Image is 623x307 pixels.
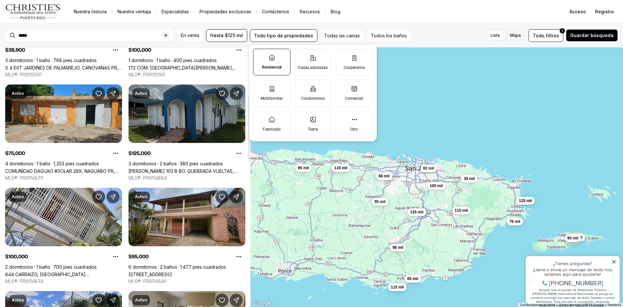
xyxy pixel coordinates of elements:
[194,7,256,16] a: Propiedades exclusivas
[106,190,119,203] button: Compartir propiedad
[215,190,228,203] button: Guardar Propiedad: 5 CALLE
[350,127,358,132] font: Otro
[254,33,313,38] font: Todo tipo de propiedades
[232,44,245,57] button: Opciones de propiedad
[92,294,105,307] button: Guardar Propiedad: H-155 BUENA VISTA, BARRIO TOITA, SECTOR LA HERRADURA
[109,147,122,160] button: Opciones de propiedad
[12,194,24,199] font: Activo
[261,96,283,101] font: Multifamiliar
[135,194,147,199] font: Activo
[74,9,107,14] font: Nuestra historia
[106,294,119,307] button: Compartir propiedad
[128,65,245,70] a: 172 COM. SANTA MARÍA, VIEQUES PR, 00765
[546,33,559,38] font: filtros
[135,298,147,302] font: Activo
[345,96,363,101] font: Comercial
[344,65,365,70] font: Cooperativa
[92,190,105,203] button: Guardar Propiedad: 844 CARRAIZO
[230,190,243,203] button: Compartir propiedad
[325,7,346,16] a: Blog
[92,87,105,100] button: Guardar Propiedad: COMUNIDAD DAGUAO #SOLAR 289
[566,5,590,18] button: Acceso
[112,7,156,16] a: Nuestra ventaja
[232,250,245,263] button: Opciones de propiedad
[5,168,122,174] a: COMUNIDAD DAGUAO #SOLAR 289, NAGUABO PR, 00718
[562,29,563,33] font: 1
[324,33,360,38] font: Todas las camas
[510,33,521,38] font: Mapa
[452,207,470,214] button: 115 mil
[566,29,618,42] button: Guardar búsqueda
[565,234,581,242] button: 90 mil
[371,33,407,38] font: Todos los baños
[295,164,311,172] button: 95 mil
[320,29,364,42] button: Todas las camas
[215,294,228,307] button: Guardar Propiedad: 592 Calle 13 COM. SAN JOSE II
[128,168,245,174] a: Luis M Cintrón 103 B BO. QUEBRADA VUELTAS, FAJARDO PR, 00738
[232,147,245,160] button: Opciones de propiedad
[410,210,423,214] font: 125 mil
[519,198,532,203] font: 125 mil
[262,9,289,14] font: Contáctenos
[372,198,388,206] button: 55 mil
[12,298,24,302] font: Activo
[332,164,350,172] button: 119 mil
[567,236,578,240] font: 90 mil
[300,9,320,14] font: Recursos
[367,29,411,42] button: Todos los baños
[392,245,403,250] font: 98 mil
[407,276,418,281] font: 85 mil
[570,32,614,38] font: Guardar búsqueda
[509,219,520,224] font: 75 mil
[106,87,119,100] button: Compartir propiedad
[430,184,443,188] font: 100 mil
[529,29,563,42] button: Todofiltros1
[301,96,325,101] font: Condominios
[390,244,406,251] button: 98 mil
[507,218,523,225] button: 75 mil
[200,9,251,14] font: Propiedades exclusivas
[5,272,122,277] a: 844 CARRAIZO, SAN JUAN PR, 00926
[455,208,468,213] font: 115 mil
[8,41,92,61] font: Acepto que el equipo de Relaciones Públicas [PERSON_NAME] International Real Estate se ponga en c...
[162,29,174,42] button: Borrar entrada de búsqueda
[405,275,421,283] button: 85 mil
[379,174,390,178] font: 66 mil
[128,272,172,277] a: 5 CALLE, BARCELONETA PR, 00617
[250,29,317,42] button: Todo tipo de propiedades
[5,4,61,19] a: logo
[331,9,340,14] font: Blog
[423,166,434,171] font: 81 mil
[210,32,243,38] font: Hasta $125 mil
[374,199,385,204] font: 55 mil
[388,283,407,291] button: 115 mil
[461,175,477,183] button: 39 mil
[591,5,618,18] button: Registro
[516,197,535,205] button: 125 mil
[408,208,426,216] button: 125 mil
[567,234,585,241] button: 100 mil
[109,250,122,263] button: Opciones de propiedad
[257,7,294,16] button: Contáctenos
[230,87,243,100] button: Compartir propiedad
[298,65,328,70] font: Casas adosadas
[263,127,281,132] font: Fabricado
[12,91,24,96] font: Activo
[491,33,500,38] font: Lista
[308,127,318,132] font: Tierra
[295,7,325,16] a: Recursos
[162,9,189,14] font: Especialistas
[569,9,586,14] font: Acceso
[206,29,247,42] button: Hasta $125 mil
[135,91,147,96] font: Activo
[109,44,122,57] button: Opciones de propiedad
[230,294,243,307] button: Compartir propiedad
[334,166,348,170] font: 119 mil
[68,7,112,16] a: Nuestra historia
[391,285,404,289] font: 115 mil
[156,7,194,16] a: Especialistas
[181,32,199,38] font: En venta
[427,182,446,190] button: 100 mil
[215,87,228,100] button: Guardar Propiedad: Luis M Cintrón 103 B BO. QUEBRADA VUELTA
[298,166,309,170] font: 95 mil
